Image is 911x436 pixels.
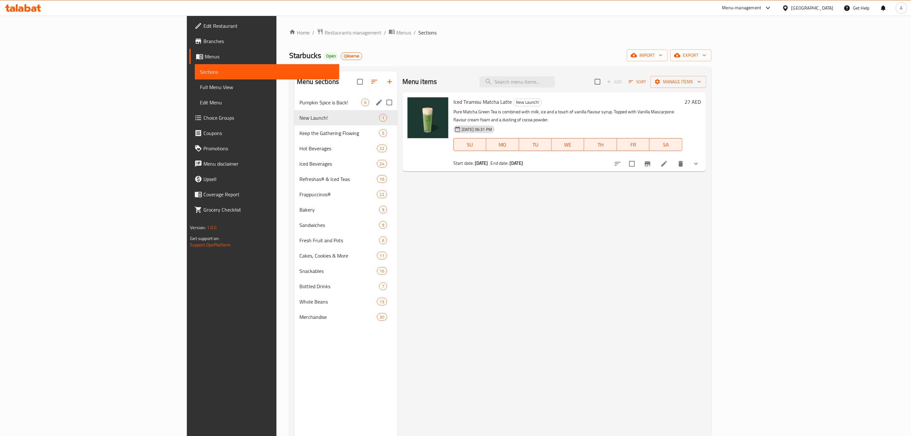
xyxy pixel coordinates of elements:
span: Select all sections [353,75,367,88]
div: Bakery9 [294,202,397,217]
div: Hot Beverages [299,145,377,152]
div: Keep the Gathering Flowing5 [294,125,397,141]
div: New Launch! [513,99,542,106]
span: Full Menu View [200,83,334,91]
a: Promotions [189,141,339,156]
span: TU [522,140,549,149]
button: import [627,49,668,61]
div: items [377,298,387,305]
span: 13 [377,299,387,305]
span: 5 [379,130,387,136]
span: 7 [379,283,387,289]
button: show more [688,156,704,171]
span: Manage items [656,78,701,86]
span: Pumpkin Spice is Back! [299,99,361,106]
div: Menu-management [722,4,761,12]
a: Support.OpsPlatform [190,241,231,249]
span: 1 [379,115,387,121]
span: 22 [377,146,387,152]
span: Sections [418,29,437,36]
span: New Launch! [299,114,379,122]
div: Cakes, Cookies & More [299,252,377,259]
span: 1.0.0 [207,223,217,232]
div: Whole Beans13 [294,294,397,309]
b: [DATE] [475,159,488,167]
div: Bottled Drinks7 [294,279,397,294]
div: items [379,282,387,290]
div: [GEOGRAPHIC_DATA] [791,4,834,11]
span: Snackables [299,267,377,275]
div: Frappuccinos®22 [294,187,397,202]
a: Edit Restaurant [189,18,339,34]
span: Edit Restaurant [203,22,334,30]
div: items [377,191,387,198]
div: items [379,237,387,244]
span: 16 [377,176,387,182]
div: Fresh Fruit and Pots6 [294,233,397,248]
span: Iced Tiramisu Matcha Latte [453,97,512,107]
span: Frappuccinos® [299,191,377,198]
button: TU [519,138,552,151]
a: Edit Menu [195,95,339,110]
span: 6 [362,100,369,106]
span: New Launch! [513,99,541,106]
button: WE [552,138,584,151]
div: Refreshas® & Iced Teas16 [294,171,397,187]
span: TH [587,140,614,149]
span: Coverage Report [203,191,334,198]
button: FR [617,138,650,151]
a: Menu disclaimer [189,156,339,171]
div: New Launch!1 [294,110,397,125]
button: edit [374,98,384,107]
button: SA [650,138,682,151]
span: Refreshas® & Iced Teas [299,175,377,183]
span: Select section [591,75,604,88]
span: Restaurants management [325,29,381,36]
span: Menus [205,53,334,60]
button: Sort [627,77,648,87]
span: 6 [379,237,387,244]
span: 22 [377,192,387,198]
button: export [670,49,711,61]
span: Add item [604,77,625,87]
span: Promotions [203,145,334,152]
span: Bakery [299,206,379,214]
img: Iced Tiramisu Matcha Latte [408,97,448,138]
span: Merchandise [299,313,377,321]
span: [DATE] 06:31 PM [459,126,495,132]
span: Start date: [453,159,474,167]
span: import [632,51,663,59]
a: Sections [195,64,339,79]
a: Upsell [189,171,339,187]
div: Hot Beverages22 [294,141,397,156]
span: Menus [396,29,411,36]
svg: Show Choices [692,160,700,168]
a: Choice Groups [189,110,339,125]
a: Coverage Report [189,187,339,202]
input: search [480,76,555,87]
div: items [379,129,387,137]
button: Manage items [650,76,706,88]
span: Choice Groups [203,114,334,122]
span: SA [652,140,680,149]
span: 24 [377,161,387,167]
button: TH [584,138,617,151]
div: items [377,160,387,168]
a: Branches [189,34,339,49]
div: items [377,252,387,259]
div: Cakes, Cookies & More11 [294,248,397,263]
span: Fresh Fruit and Pots [299,237,379,244]
span: Qikserve [341,53,362,59]
a: Restaurants management [317,28,381,37]
span: Iced Beverages [299,160,377,168]
p: Pure Matcha Green Tea is combined with milk, ice and a touch of vanilla flavour syrup. Topped wit... [453,108,682,124]
a: Full Menu View [195,79,339,95]
span: Edit Menu [200,99,334,106]
button: delete [673,156,688,171]
span: 9 [379,207,387,213]
h2: Menu items [402,77,437,86]
span: MO [489,140,516,149]
span: End date: [491,159,509,167]
span: Whole Beans [299,298,377,305]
